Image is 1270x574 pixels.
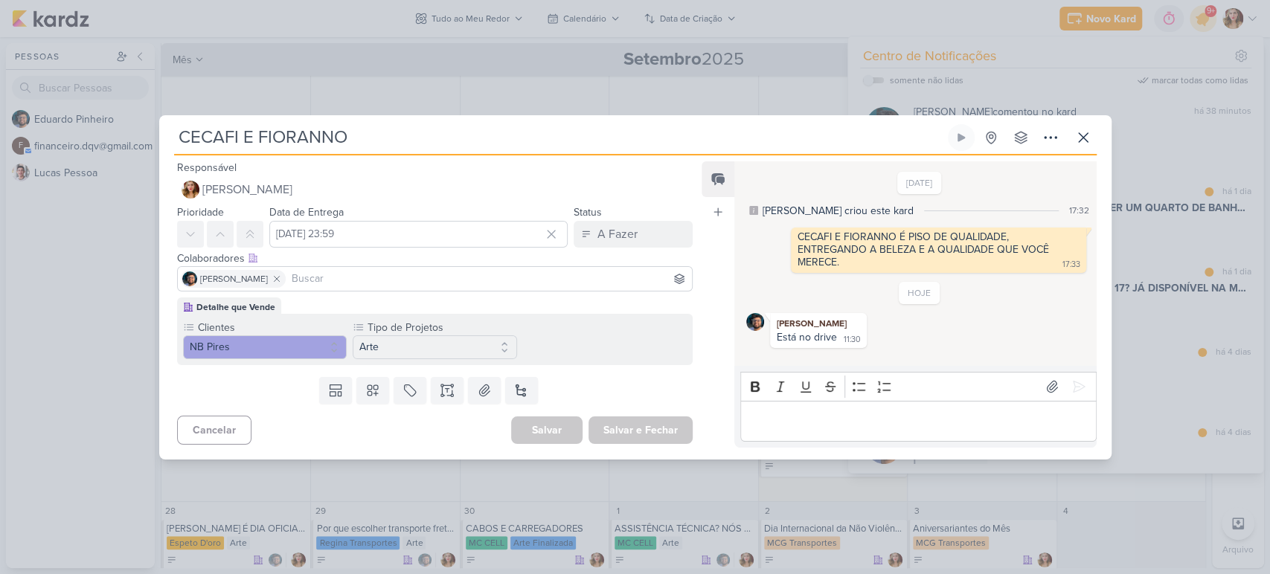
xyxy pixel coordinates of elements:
[289,270,690,288] input: Buscar
[366,320,517,335] label: Tipo de Projetos
[269,221,568,248] input: Select a date
[1069,204,1089,217] div: 17:32
[269,206,344,219] label: Data de Entrega
[740,372,1096,401] div: Editor toolbar
[177,161,237,174] label: Responsável
[574,221,693,248] button: A Fazer
[1062,259,1080,271] div: 17:33
[183,335,347,359] button: NB Pires
[200,272,268,286] span: [PERSON_NAME]
[763,203,914,219] div: [PERSON_NAME] criou este kard
[773,316,864,331] div: [PERSON_NAME]
[746,313,764,331] img: Eduardo Pinheiro
[777,331,837,344] div: Está no drive
[196,300,275,314] div: Detalhe que Vende
[798,230,1052,268] div: CECAFI E FIORANNO É PISO DE QUALIDADE, ENTREGANDO A BELEZA E A QUALIDADE QUE VOCÊ MERECE.
[196,320,347,335] label: Clientes
[177,416,251,445] button: Cancelar
[174,124,945,151] input: Kard Sem Título
[844,334,861,346] div: 11:30
[177,176,693,203] button: [PERSON_NAME]
[177,251,693,266] div: Colaboradores
[182,271,197,286] img: Eduardo Pinheiro
[740,401,1096,442] div: Editor editing area: main
[202,181,292,199] span: [PERSON_NAME]
[574,206,602,219] label: Status
[353,335,517,359] button: Arte
[182,181,199,199] img: Thaís Leite
[955,132,967,143] div: Ligar relógio
[177,206,224,219] label: Prioridade
[597,225,638,243] div: A Fazer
